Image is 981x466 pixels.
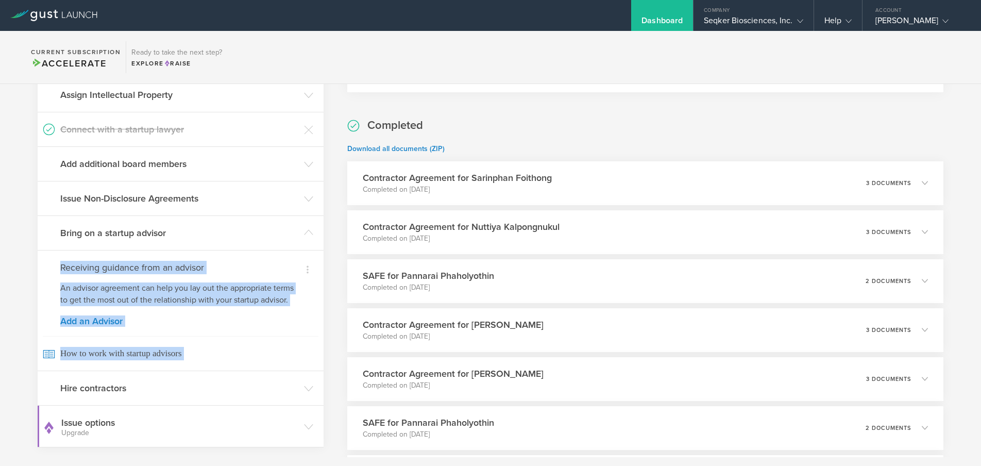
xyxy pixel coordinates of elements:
p: Completed on [DATE] [363,234,560,244]
div: [PERSON_NAME] [875,15,963,31]
span: How to work with startup advisors [43,336,318,371]
p: 3 documents [866,229,911,235]
h3: Contractor Agreement for Sarinphan Foithong [363,171,552,185]
span: Accelerate [31,58,106,69]
p: 2 documents [866,425,911,431]
p: Completed on [DATE] [363,429,494,440]
a: How to work with startup advisors [38,336,324,371]
div: Help [824,15,852,31]
h3: SAFE for Pannarai Phaholyothin [363,269,494,282]
a: Download all documents (ZIP) [347,144,445,153]
h2: Completed [367,118,423,133]
h3: Assign Intellectual Property [60,88,299,102]
em: See the section of the dashboard for other tax related tasks and deadlines. [360,74,707,85]
p: Completed on [DATE] [363,331,544,342]
p: 3 documents [866,180,911,186]
h3: Contractor Agreement for [PERSON_NAME] [363,367,544,380]
p: 3 documents [866,327,911,333]
p: Completed on [DATE] [363,380,544,391]
h3: Connect with a startup lawyer [60,123,299,136]
h3: Issue options [61,416,299,437]
p: 2 documents [866,278,911,284]
h3: Add additional board members [60,157,299,171]
p: Completed on [DATE] [363,185,552,195]
h3: Issue Non-Disclosure Agreements [60,192,299,205]
div: Dashboard [641,15,683,31]
h3: Hire contractors [60,381,299,395]
h3: SAFE for Pannarai Phaholyothin [363,416,494,429]
h3: Contractor Agreement for [PERSON_NAME] [363,318,544,331]
h3: Bring on a startup advisor [60,226,299,240]
small: Upgrade [61,429,299,437]
span: Raise [164,60,191,67]
div: Explore [131,59,222,68]
a: Add an Advisor [60,317,301,326]
h2: Current Subscription [31,49,121,55]
p: Completed on [DATE] [363,282,494,293]
a: What's next [392,74,439,85]
h3: Ready to take the next step? [131,49,222,56]
p: 3 documents [866,376,911,382]
div: Seqker Biosciences, Inc. [704,15,803,31]
h3: Contractor Agreement for Nuttiya Kalpongnukul [363,220,560,234]
div: Ready to take the next step?ExploreRaise [126,41,227,73]
p: An advisor agreement can help you lay out the appropriate terms to get the most out of the relati... [60,282,301,306]
h4: Receiving guidance from an advisor [60,261,301,274]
